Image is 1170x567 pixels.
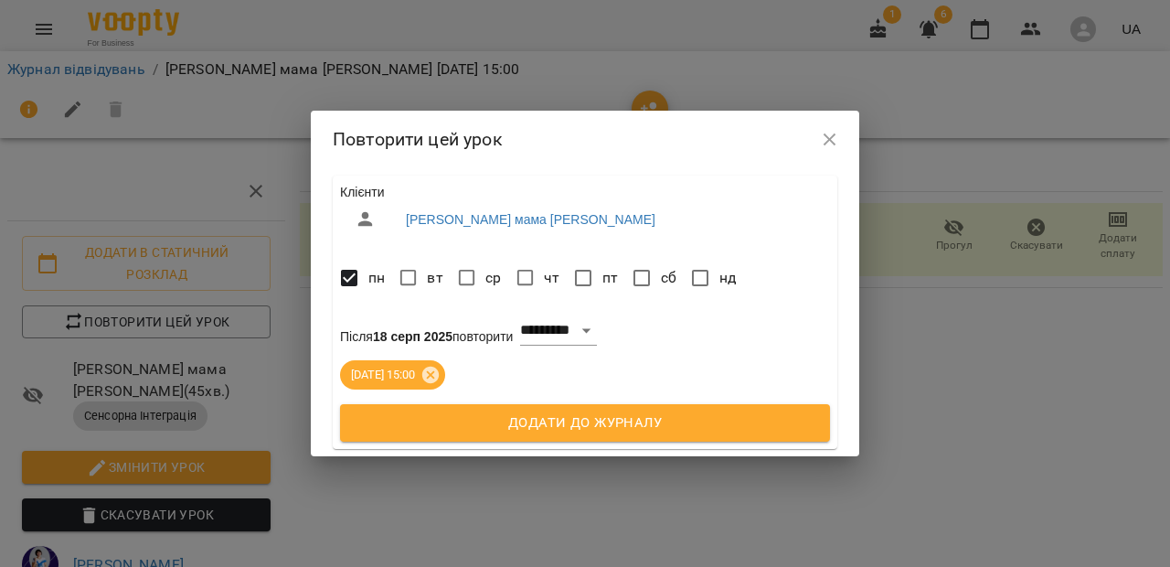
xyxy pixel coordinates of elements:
span: нд [719,267,736,289]
span: ср [485,267,501,289]
span: Додати до журналу [360,412,810,435]
span: пн [368,267,385,289]
ul: Клієнти [340,183,830,245]
h2: Повторити цей урок [333,125,837,154]
span: чт [544,267,559,289]
b: 18 серп 2025 [373,329,452,344]
span: вт [427,267,442,289]
span: пт [602,267,618,289]
button: Додати до журналу [340,404,830,443]
div: [DATE] 15:00 [340,360,445,390]
span: [DATE] 15:00 [340,367,426,383]
span: Після повторити [340,329,513,344]
a: [PERSON_NAME] мама [PERSON_NAME] [406,210,655,229]
span: сб [661,267,676,289]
